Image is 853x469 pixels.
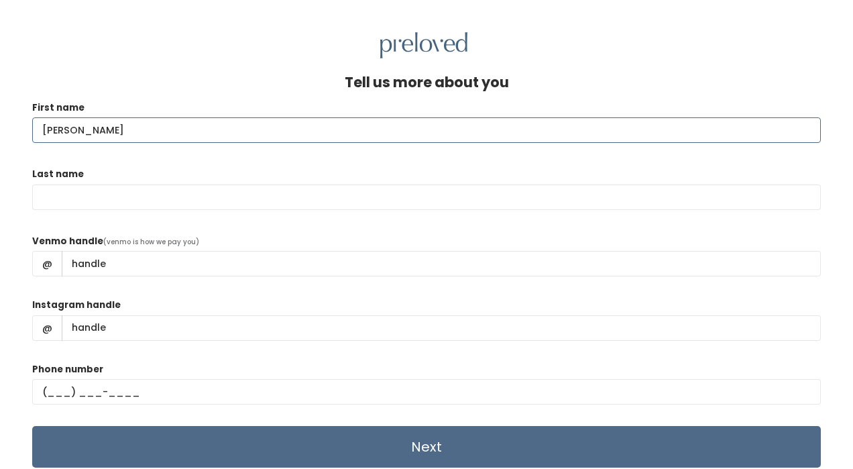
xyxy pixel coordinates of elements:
img: preloved logo [380,32,467,58]
input: handle [62,315,821,341]
label: Phone number [32,363,103,376]
span: @ [32,315,62,341]
label: Venmo handle [32,235,103,248]
h4: Tell us more about you [345,74,509,90]
label: Last name [32,168,84,181]
label: First name [32,101,84,115]
input: Next [32,426,821,468]
input: handle [62,251,821,276]
span: (venmo is how we pay you) [103,237,199,247]
input: (___) ___-____ [32,379,821,405]
label: Instagram handle [32,299,121,312]
span: @ [32,251,62,276]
